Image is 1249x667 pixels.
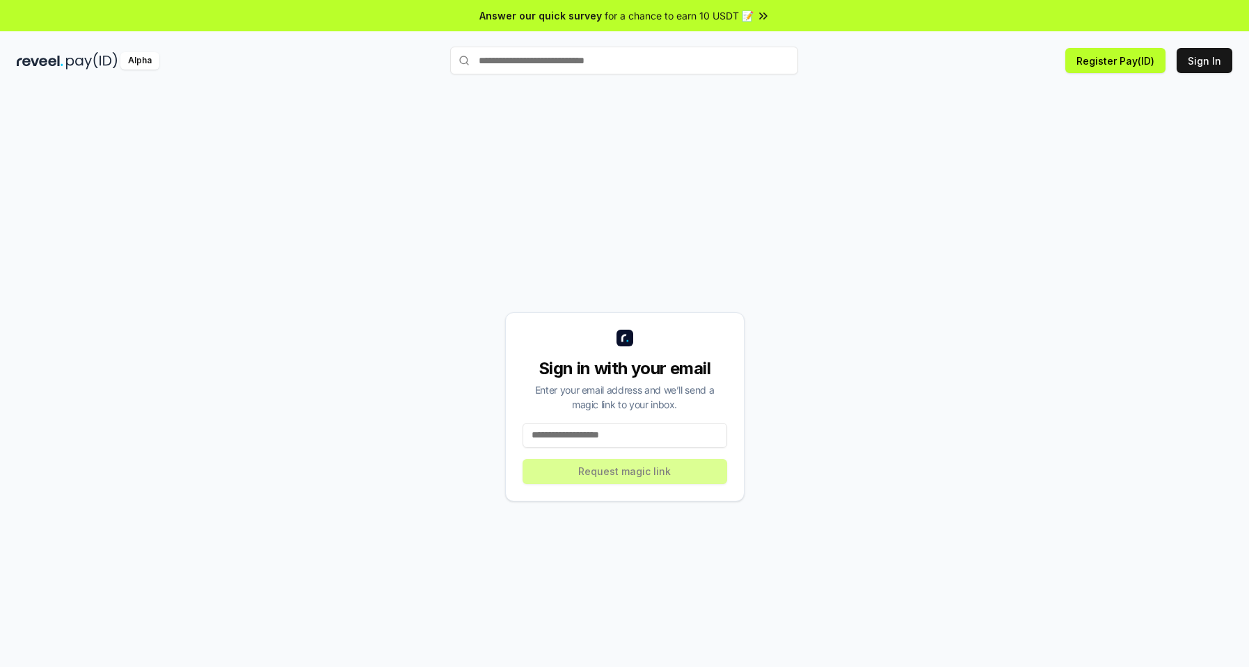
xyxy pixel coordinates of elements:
span: for a chance to earn 10 USDT 📝 [605,8,754,23]
img: pay_id [66,52,118,70]
img: logo_small [616,330,633,346]
img: reveel_dark [17,52,63,70]
div: Enter your email address and we’ll send a magic link to your inbox. [523,383,727,412]
span: Answer our quick survey [479,8,602,23]
div: Sign in with your email [523,357,727,380]
button: Register Pay(ID) [1065,48,1166,73]
button: Sign In [1177,48,1232,73]
div: Alpha [120,52,159,70]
